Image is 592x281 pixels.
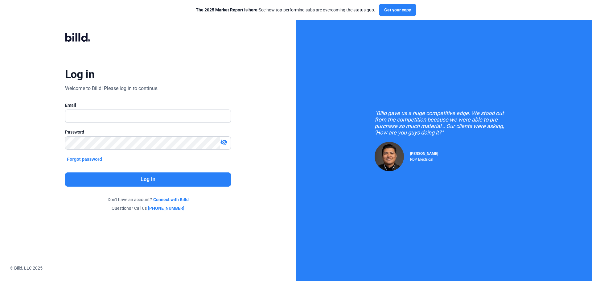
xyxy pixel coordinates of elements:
div: Email [65,102,231,108]
div: Welcome to Billd! Please log in to continue. [65,85,158,92]
mat-icon: visibility_off [220,138,228,146]
button: Log in [65,172,231,187]
span: [PERSON_NAME] [410,151,438,156]
div: Don't have an account? [65,196,231,203]
div: Questions? Call us [65,205,231,211]
div: "Billd gave us a huge competitive edge. We stood out from the competition because we were able to... [375,110,513,136]
div: Password [65,129,231,135]
div: RDP Electrical [410,156,438,162]
span: The 2025 Market Report is here: [196,7,259,12]
a: Connect with Billd [153,196,189,203]
img: Raul Pacheco [375,142,404,171]
a: [PHONE_NUMBER] [148,205,184,211]
div: Log in [65,68,94,81]
button: Get your copy [379,4,416,16]
div: See how top-performing subs are overcoming the status quo. [196,7,375,13]
button: Forgot password [65,156,104,163]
